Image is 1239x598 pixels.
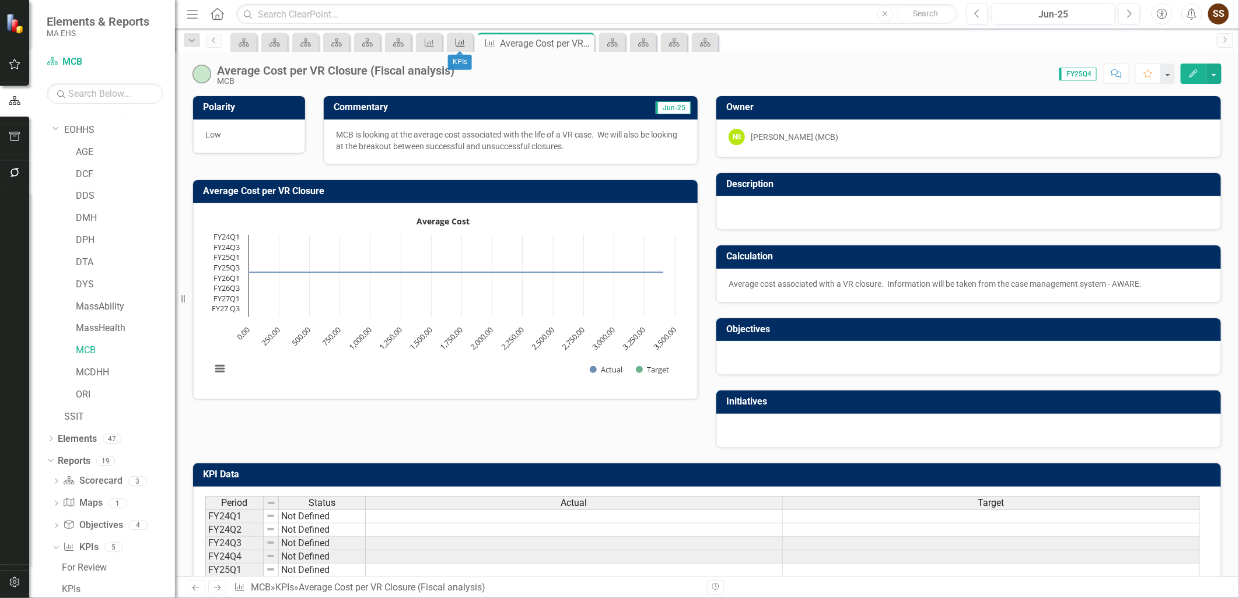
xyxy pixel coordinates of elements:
td: FY25Q1 [205,564,264,577]
div: 19 [96,456,115,466]
span: Target [978,498,1005,508]
img: 8DAGhfEEPCf229AAAAAElFTkSuQmCC [266,565,275,574]
div: [PERSON_NAME] (MCB) [751,131,838,143]
div: 3 [128,476,147,486]
p: MCB is looking at the average cost associated with the life of a VR case. We will also be looking... [336,129,685,152]
span: Search [913,9,938,18]
text: 3,500.00 [651,325,678,352]
td: Not Defined [279,564,366,577]
span: Elements & Reports [47,15,149,29]
h3: Description [726,179,1215,189]
div: KPIs [448,55,472,70]
button: Show Target [636,365,670,375]
div: KPIs [62,584,175,595]
a: KPIs [275,582,294,593]
text: 3,250.00 [621,325,648,352]
span: FY25Q4 [1059,68,1097,80]
a: MassHealth [76,322,175,335]
a: AGE [76,146,175,159]
text: 1,750.00 [437,325,465,352]
h3: Initiatives [726,396,1215,407]
text: 2,750.00 [559,325,587,352]
text: 2,000.00 [468,325,496,352]
a: DMH [76,212,175,225]
a: DTA [76,256,175,269]
text: FY24Q3 [213,242,240,252]
td: FY24Q3 [205,537,264,550]
a: DYS [76,278,175,291]
text: 3,000.00 [590,325,618,352]
h3: Polarity [203,102,299,112]
div: 47 [103,434,121,444]
h3: KPI Data [203,469,1215,480]
h3: Average Cost per VR Closure [203,186,692,196]
svg: Interactive chart [205,212,681,387]
text: FY25Q1 [213,252,240,262]
text: 2,500.00 [529,325,556,352]
a: MCB [251,582,271,593]
h3: Calculation [726,251,1215,262]
a: MCB [47,55,163,69]
text: FY26Q3 [213,283,240,293]
button: Search [897,6,955,22]
div: 14 [111,103,130,113]
div: MCB [217,77,454,86]
div: Average Cost per VR Closure (Fiscal analysis) [500,36,591,51]
div: Average Cost per VR Closure (Fiscal analysis) [217,64,454,77]
a: MCB [76,344,175,357]
text: 500.00 [289,325,313,348]
text: Target [647,364,669,375]
div: » » [234,581,698,595]
text: 1,000.00 [346,325,374,352]
div: 1 [108,498,127,508]
span: Actual [561,498,587,508]
div: Average Cost per VR Closure (Fiscal analysis) [299,582,485,593]
span: Jun-25 [656,101,691,114]
button: Jun-25 [992,3,1115,24]
button: Show Actual [590,365,622,375]
button: View chart menu, Average Cost [212,360,228,377]
a: SSIT [64,410,175,424]
input: Search Below... [47,83,163,104]
td: FY24Q4 [205,550,264,564]
td: Not Defined [279,523,366,537]
a: For Review [59,558,175,577]
img: 8DAGhfEEPCf229AAAAAElFTkSuQmCC [266,525,275,534]
small: MA EHS [47,29,149,38]
div: NS [729,129,745,145]
button: SS [1208,3,1229,24]
h3: Owner [726,102,1215,112]
p: Average cost associated with a VR closure. Information will be taken from the case management sys... [729,278,1209,290]
img: 8DAGhfEEPCf229AAAAAElFTkSuQmCC [266,551,275,561]
a: MCDHH [76,366,175,379]
div: For Review [62,562,175,573]
h3: Commentary [334,102,548,112]
div: Jun-25 [996,8,1111,22]
a: Reports [58,455,90,468]
text: FY25Q3 [213,262,240,273]
a: ORI [76,388,175,402]
img: 8DAGhfEEPCf229AAAAAElFTkSuQmCC [266,511,275,520]
a: Objectives [63,519,123,532]
input: Search ClearPoint... [236,4,958,24]
a: Scorecard [63,474,122,488]
td: FY24Q1 [205,509,264,523]
span: Status [309,498,335,508]
div: Average Cost. Highcharts interactive chart. [205,212,685,387]
img: On-track [192,65,211,83]
text: FY24Q1 [213,231,240,242]
text: 0.00 [235,325,252,342]
h3: Objectives [726,324,1215,335]
a: Maps [63,497,102,510]
text: FY26Q1 [213,273,240,283]
text: 750.00 [320,325,344,348]
a: EOHHS [64,124,175,137]
span: Low [205,130,221,139]
text: FY27 Q3 [212,303,240,314]
div: 4 [129,520,148,530]
td: Not Defined [279,537,366,550]
div: 5 [104,543,123,553]
a: KPIs [63,541,98,554]
text: Average Cost [417,216,470,227]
